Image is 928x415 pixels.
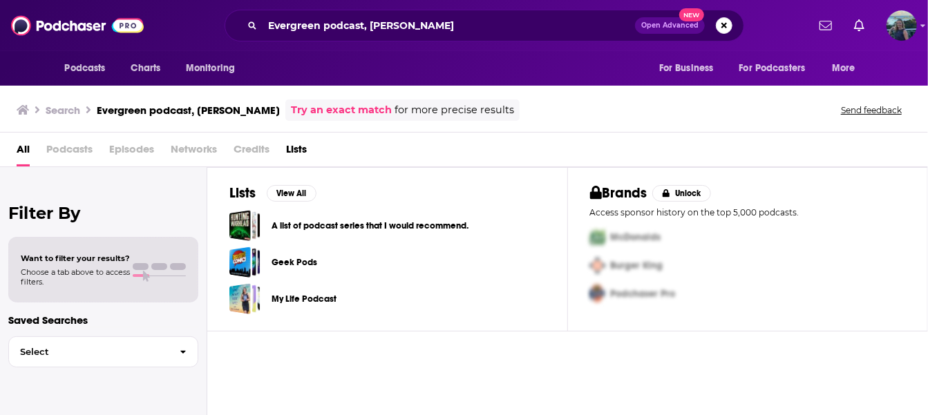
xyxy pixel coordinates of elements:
span: Networks [171,138,217,166]
a: My Life Podcast [229,283,261,314]
a: A list of podcast series that I would recommend. [229,210,261,241]
a: Geek Pods [272,255,317,270]
span: McDonalds [611,231,661,243]
a: Show notifications dropdown [849,14,870,37]
span: Podcasts [46,138,93,166]
a: Show notifications dropdown [814,14,837,37]
input: Search podcasts, credits, & more... [263,15,635,37]
button: Select [8,336,198,367]
img: Podchaser - Follow, Share and Rate Podcasts [11,12,144,39]
span: More [832,59,855,78]
a: Charts [122,55,169,81]
span: Want to filter your results? [21,253,130,263]
span: Episodes [109,138,154,166]
a: All [17,138,30,166]
h3: Search [46,104,80,117]
button: Open AdvancedNew [635,17,705,34]
span: Burger King [611,260,663,271]
button: open menu [730,55,826,81]
a: A list of podcast series that I would recommend. [272,218,468,233]
span: Podchaser Pro [611,288,676,300]
p: Saved Searches [8,313,198,327]
img: User Profile [887,10,917,41]
h2: Lists [229,184,256,202]
span: Charts [131,59,161,78]
span: Select [9,347,169,356]
img: Third Pro Logo [585,280,611,308]
div: Search podcasts, credits, & more... [225,10,744,41]
span: Credits [234,138,269,166]
button: Send feedback [837,104,906,116]
span: Open Advanced [641,22,699,29]
h3: Evergreen podcast, [PERSON_NAME] [97,104,280,117]
span: for more precise results [395,102,514,118]
button: View All [267,185,316,202]
a: My Life Podcast [272,291,337,307]
h2: Brands [590,184,647,202]
a: Lists [286,138,307,166]
span: Podcasts [65,59,106,78]
span: New [679,8,704,21]
button: open menu [822,55,873,81]
img: First Pro Logo [585,223,611,251]
span: For Podcasters [739,59,806,78]
button: Unlock [652,185,711,202]
img: Second Pro Logo [585,251,611,280]
a: Geek Pods [229,247,261,278]
h2: Filter By [8,203,198,223]
a: ListsView All [229,184,316,202]
button: Show profile menu [887,10,917,41]
span: For Business [659,59,714,78]
span: Monitoring [186,59,235,78]
button: open menu [55,55,124,81]
button: open menu [176,55,253,81]
span: Logged in as kelli0108 [887,10,917,41]
a: Try an exact match [291,102,392,118]
p: Access sponsor history on the top 5,000 podcasts. [590,207,906,218]
button: open menu [650,55,731,81]
span: Choose a tab above to access filters. [21,267,130,287]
